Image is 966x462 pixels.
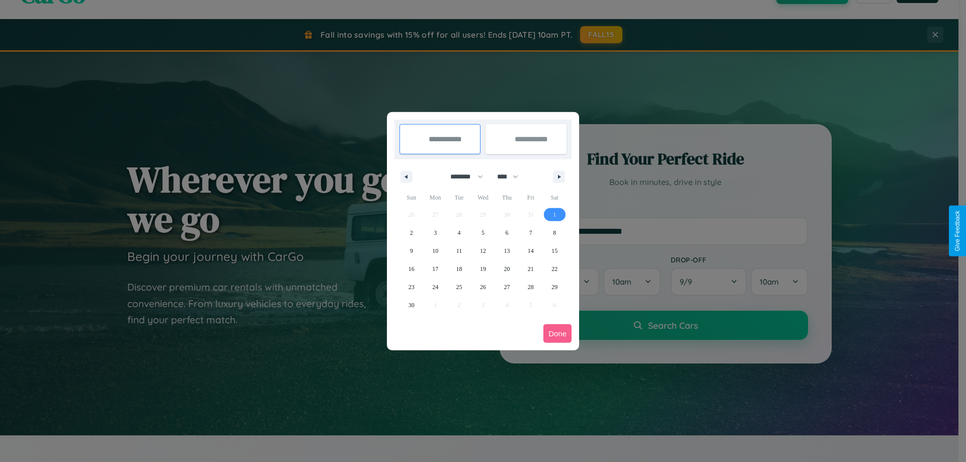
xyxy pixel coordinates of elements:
[447,224,471,242] button: 4
[553,224,556,242] span: 8
[399,190,423,206] span: Sun
[543,224,567,242] button: 8
[528,242,534,260] span: 14
[423,242,447,260] button: 10
[447,190,471,206] span: Tue
[447,260,471,278] button: 18
[471,190,495,206] span: Wed
[954,211,961,251] div: Give Feedback
[447,278,471,296] button: 25
[519,224,542,242] button: 7
[423,278,447,296] button: 24
[528,260,534,278] span: 21
[495,278,519,296] button: 27
[434,224,437,242] span: 3
[456,278,462,296] span: 25
[495,224,519,242] button: 6
[528,278,534,296] span: 28
[432,260,438,278] span: 17
[551,242,557,260] span: 15
[399,296,423,314] button: 30
[504,278,510,296] span: 27
[551,278,557,296] span: 29
[456,242,462,260] span: 11
[409,296,415,314] span: 30
[471,278,495,296] button: 26
[409,260,415,278] span: 16
[519,278,542,296] button: 28
[543,190,567,206] span: Sat
[409,278,415,296] span: 23
[399,278,423,296] button: 23
[551,260,557,278] span: 22
[505,224,508,242] span: 6
[471,242,495,260] button: 12
[495,260,519,278] button: 20
[504,260,510,278] span: 20
[399,224,423,242] button: 2
[553,206,556,224] span: 1
[504,242,510,260] span: 13
[399,260,423,278] button: 16
[471,260,495,278] button: 19
[423,224,447,242] button: 3
[543,324,572,343] button: Done
[481,224,485,242] span: 5
[399,242,423,260] button: 9
[456,260,462,278] span: 18
[480,260,486,278] span: 19
[458,224,461,242] span: 4
[410,242,413,260] span: 9
[543,206,567,224] button: 1
[471,224,495,242] button: 5
[519,190,542,206] span: Fri
[447,242,471,260] button: 11
[480,278,486,296] span: 26
[410,224,413,242] span: 2
[543,278,567,296] button: 29
[423,190,447,206] span: Mon
[543,260,567,278] button: 22
[432,278,438,296] span: 24
[432,242,438,260] span: 10
[480,242,486,260] span: 12
[519,242,542,260] button: 14
[529,224,532,242] span: 7
[495,190,519,206] span: Thu
[495,242,519,260] button: 13
[423,260,447,278] button: 17
[543,242,567,260] button: 15
[519,260,542,278] button: 21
